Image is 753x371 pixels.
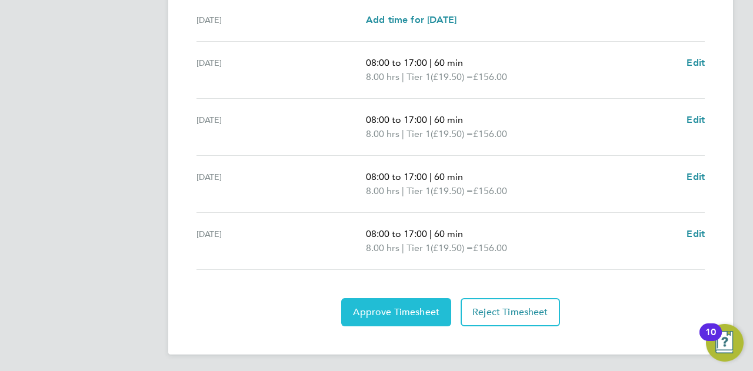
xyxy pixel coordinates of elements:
[402,71,404,82] span: |
[431,71,473,82] span: (£19.50) =
[402,242,404,253] span: |
[196,170,366,198] div: [DATE]
[407,127,431,141] span: Tier 1
[473,71,507,82] span: £156.00
[366,185,399,196] span: 8.00 hrs
[407,184,431,198] span: Tier 1
[687,114,705,125] span: Edit
[431,242,473,253] span: (£19.50) =
[366,14,457,25] span: Add time for [DATE]
[366,228,427,239] span: 08:00 to 17:00
[429,171,432,182] span: |
[687,170,705,184] a: Edit
[473,185,507,196] span: £156.00
[461,298,560,326] button: Reject Timesheet
[431,185,473,196] span: (£19.50) =
[366,171,427,182] span: 08:00 to 17:00
[407,70,431,84] span: Tier 1
[431,128,473,139] span: (£19.50) =
[341,298,451,326] button: Approve Timesheet
[407,241,431,255] span: Tier 1
[434,57,463,68] span: 60 min
[366,242,399,253] span: 8.00 hrs
[473,242,507,253] span: £156.00
[434,114,463,125] span: 60 min
[353,306,439,318] span: Approve Timesheet
[402,128,404,139] span: |
[687,113,705,127] a: Edit
[429,228,432,239] span: |
[687,227,705,241] a: Edit
[687,56,705,70] a: Edit
[366,71,399,82] span: 8.00 hrs
[706,324,744,362] button: Open Resource Center, 10 new notifications
[687,57,705,68] span: Edit
[366,114,427,125] span: 08:00 to 17:00
[366,128,399,139] span: 8.00 hrs
[196,113,366,141] div: [DATE]
[366,57,427,68] span: 08:00 to 17:00
[434,228,463,239] span: 60 min
[473,128,507,139] span: £156.00
[687,171,705,182] span: Edit
[196,227,366,255] div: [DATE]
[429,114,432,125] span: |
[687,228,705,239] span: Edit
[196,13,366,27] div: [DATE]
[472,306,548,318] span: Reject Timesheet
[705,332,716,347] div: 10
[434,171,463,182] span: 60 min
[402,185,404,196] span: |
[196,56,366,84] div: [DATE]
[429,57,432,68] span: |
[366,13,457,27] a: Add time for [DATE]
